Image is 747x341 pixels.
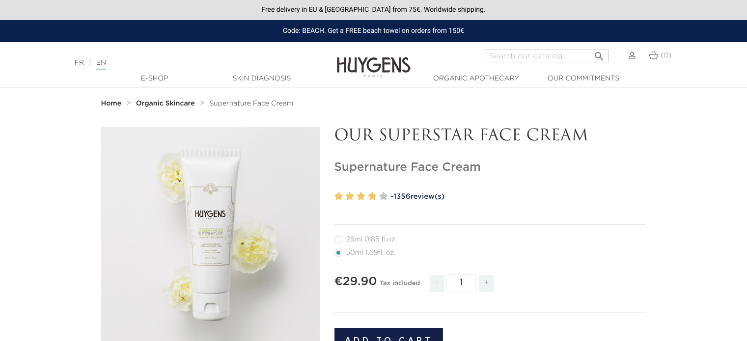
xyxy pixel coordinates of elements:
a: -1356review(s) [391,189,646,204]
span: Supernature Face Cream [209,100,293,107]
input: Quantity [446,274,476,291]
label: 1 [334,189,343,204]
p: OUR SUPERSTAR FACE CREAM [334,127,646,146]
a: Our commitments [534,74,633,84]
div: Tax included [380,273,420,299]
strong: Home [101,100,122,107]
a: Home [101,100,124,107]
img: Huygens [337,41,411,79]
input: Search [484,50,609,62]
a: Organic Apothecary [427,74,526,84]
label: 25ml 0,85 fl.oz. [334,236,409,243]
label: 50ml 1.69fl. oz. [334,249,408,257]
a: Organic Skincare [136,100,197,107]
label: 5 [379,189,388,204]
h1: Supernature Face Cream [334,160,646,175]
label: 4 [368,189,377,204]
span: - [430,275,444,292]
span: 1356 [393,193,410,200]
span: €29.90 [334,276,377,288]
a: FR [75,59,84,66]
label: 2 [345,189,354,204]
a: Supernature Face Cream [209,100,293,107]
a: E-Shop [106,74,204,84]
a: Skin Diagnosis [213,74,311,84]
button:  [590,47,608,60]
strong: Organic Skincare [136,100,195,107]
i:  [186,212,235,261]
a: EN [96,59,106,70]
span: + [479,275,495,292]
span: (0) [661,52,671,59]
div: | [70,57,304,69]
label: 3 [357,189,365,204]
i:  [593,48,605,59]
